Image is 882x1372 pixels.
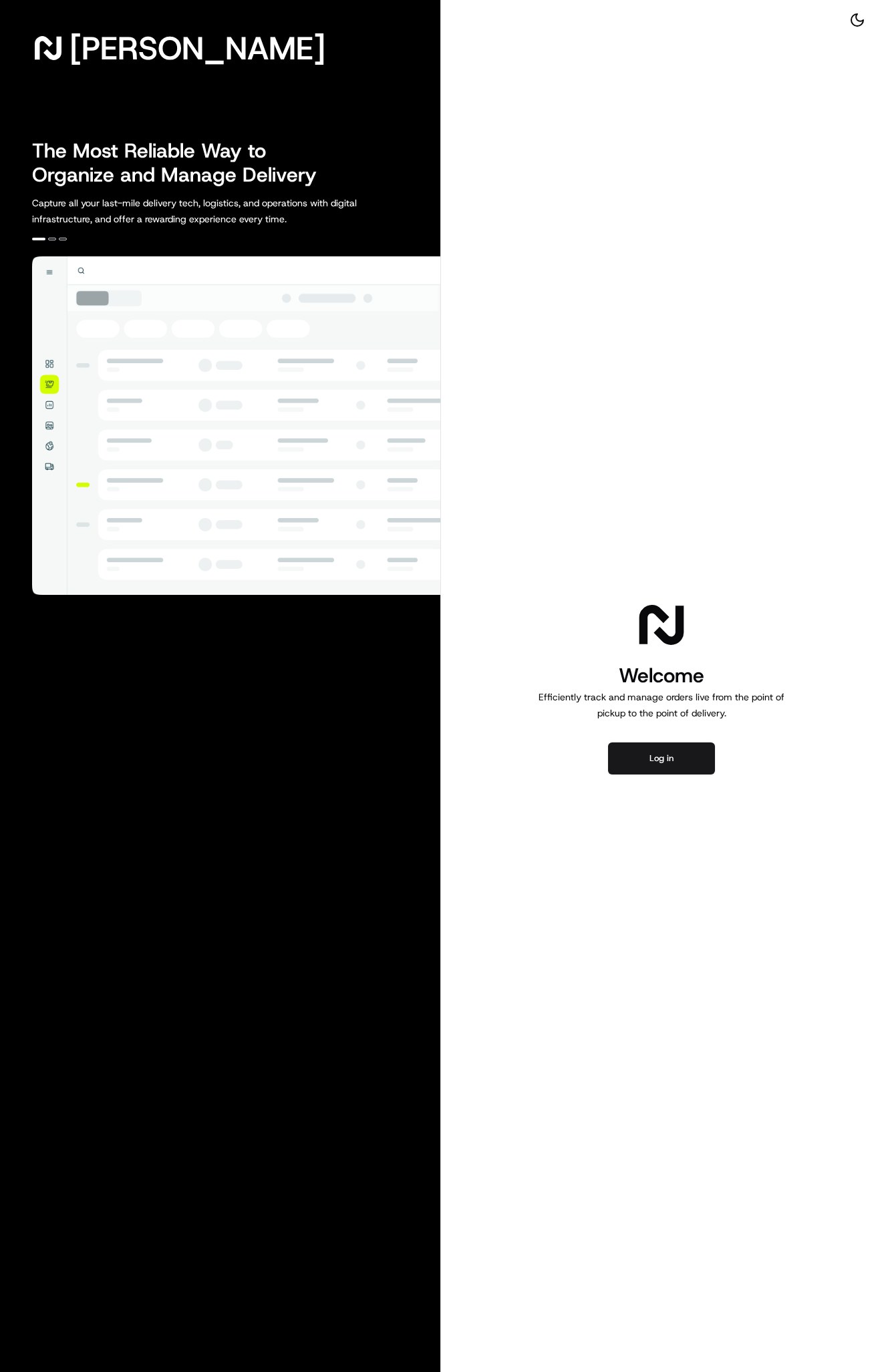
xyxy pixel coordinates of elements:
p: Efficiently track and manage orders live from the point of pickup to the point of delivery. [533,689,790,721]
h1: Welcome [533,662,790,689]
span: [PERSON_NAME] [69,35,325,61]
img: illustration [32,256,440,595]
button: Log in [608,742,715,774]
p: Capture all your last-mile delivery tech, logistics, and operations with digital infrastructure, ... [32,195,417,227]
h2: The Most Reliable Way to Organize and Manage Delivery [32,139,331,187]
